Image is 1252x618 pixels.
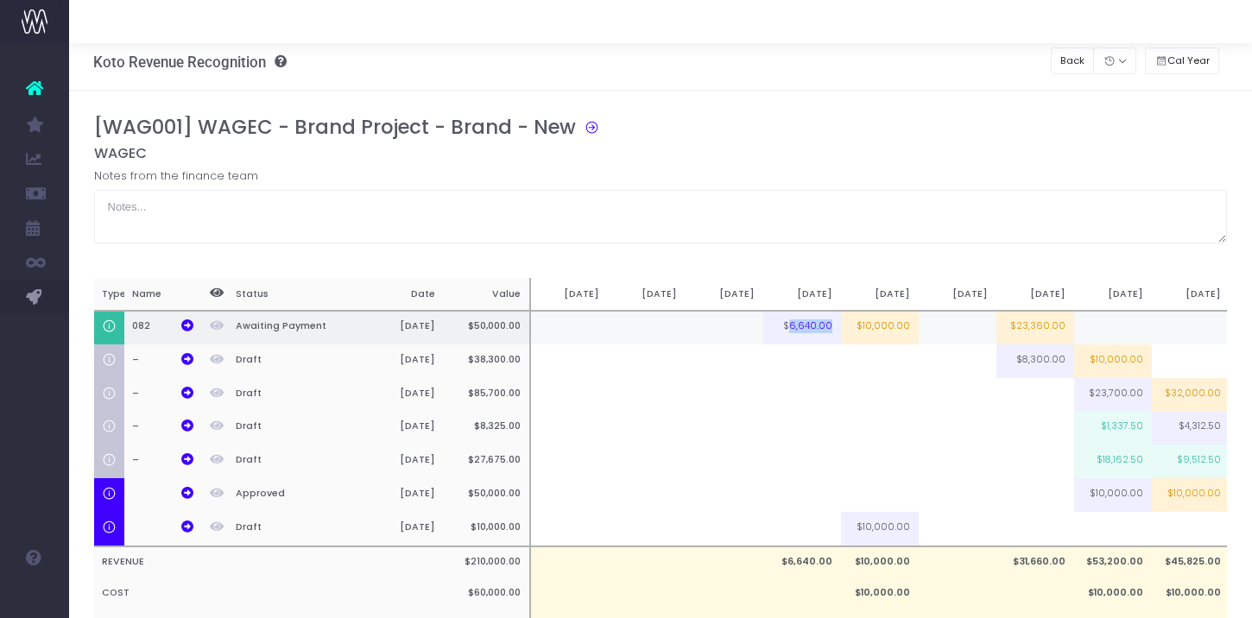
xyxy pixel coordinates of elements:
th: COST [94,577,444,609]
th: [DATE] [357,344,444,378]
th: – [124,344,202,378]
th: [DATE] [841,278,919,311]
th: [DATE] [996,278,1074,311]
h3: Koto Revenue Recognition [93,54,287,71]
th: [DATE] [686,278,763,311]
th: Draft [228,344,357,378]
th: [DATE] [608,278,686,311]
th: [DATE] [1152,278,1230,311]
th: Awaiting Payment [228,311,357,345]
th: $60,000.00 [444,577,530,609]
img: images/default_profile_image.png [22,583,47,609]
td: $45,825.00 [1152,546,1230,578]
th: Status [228,278,357,311]
td: $6,640.00 [763,546,841,578]
th: – [124,412,202,445]
td: $10,000.00 [1152,577,1230,609]
th: Date [357,278,444,311]
th: [DATE] [357,378,444,412]
th: Type [94,278,124,311]
h5: WAGEC [94,145,1228,162]
th: $38,300.00 [444,344,530,378]
th: [DATE] [530,278,608,311]
th: Draft [228,512,357,546]
th: [DATE] [357,311,444,345]
td: $10,000.00 [1074,577,1152,609]
th: Value [444,278,530,311]
th: [DATE] [763,278,841,311]
td: $10,000.00 [841,577,919,609]
td: $53,200.00 [1074,546,1152,578]
td: $10,000.00 [1074,344,1152,378]
th: Draft [228,378,357,412]
th: [DATE] [357,478,444,512]
td: $4,312.50 [1152,412,1230,445]
th: $210,000.00 [444,546,530,578]
td: $8,300.00 [996,344,1074,378]
th: Approved [228,478,357,512]
td: $32,000.00 [1152,378,1230,412]
th: [DATE] [357,412,444,445]
td: $23,700.00 [1074,378,1152,412]
th: Name [124,278,202,311]
td: $23,360.00 [996,311,1074,345]
th: $85,700.00 [444,378,530,412]
td: $9,512.50 [1152,445,1230,478]
div: Small button group [1145,43,1228,79]
td: $6,640.00 [763,311,841,345]
th: REVENUE [94,546,444,578]
th: $50,000.00 [444,478,530,512]
th: $8,325.00 [444,412,530,445]
th: Draft [228,412,357,445]
h3: [WAG001] WAGEC - Brand Project - Brand - New [94,116,576,139]
td: $10,000.00 [1074,478,1152,512]
th: [DATE] [1074,278,1152,311]
th: $50,000.00 [444,311,530,345]
th: 082 [124,311,202,345]
th: [DATE] [357,512,444,546]
td: $10,000.00 [841,311,919,345]
th: $10,000.00 [444,512,530,546]
th: $27,675.00 [444,445,530,478]
th: Draft [228,445,357,478]
th: [DATE] [919,278,996,311]
td: $10,000.00 [841,546,919,578]
td: $10,000.00 [841,512,919,546]
th: [DATE] [357,445,444,478]
button: Cal Year [1145,47,1219,74]
th: – [124,445,202,478]
button: Back [1051,47,1095,74]
td: $18,162.50 [1074,445,1152,478]
th: – [124,378,202,412]
label: Notes from the finance team [94,167,258,185]
td: $31,660.00 [996,546,1074,578]
td: $1,337.50 [1074,412,1152,445]
td: $10,000.00 [1152,478,1230,512]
